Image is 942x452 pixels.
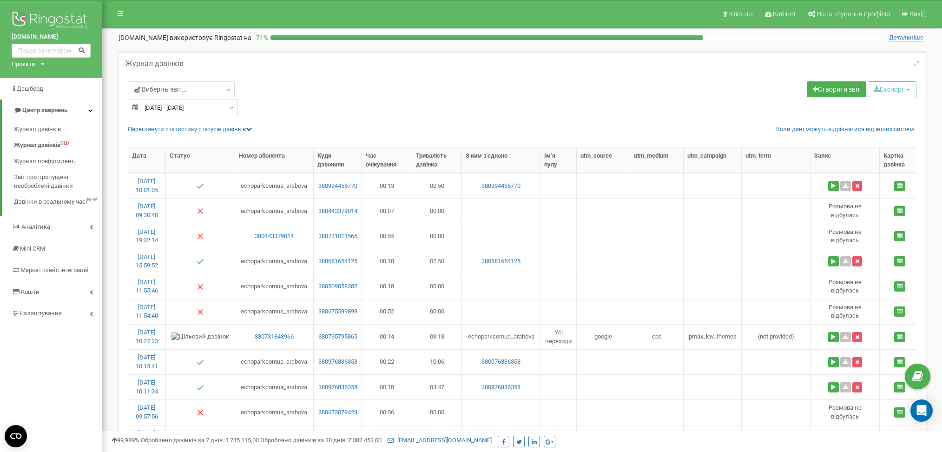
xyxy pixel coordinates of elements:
td: 00:07 [362,198,412,223]
h5: Журнал дзвінків [125,60,184,68]
td: 00:55 [362,224,412,249]
td: echoparkcomua_arabova [235,399,314,425]
a: 380443379014 [317,207,358,216]
td: Розмова не вiдбулась [810,399,880,425]
a: Журнал дзвінківOLD [14,137,102,153]
a: [DATE] 18:46:05 [136,430,158,445]
span: Маркетплейс інтеграцій [20,266,89,273]
a: 380994455770 [317,182,358,191]
a: Звіт про пропущені необроблені дзвінки [14,169,102,194]
u: 7 382 453,00 [348,437,382,444]
th: utm_cаmpaign [684,148,742,173]
a: Центр звернень [2,100,102,121]
a: [DATE] 11:54:40 [136,304,158,319]
span: Mini CRM [20,245,45,252]
a: Завантажити [840,332,851,342]
span: Журнал дзвінків [14,125,61,134]
th: Картка дзвінка [880,148,920,173]
th: Час очікування [362,148,412,173]
button: Видалити запис [852,181,862,191]
td: 00:00 [412,198,462,223]
th: Ім‘я пулу [540,148,577,173]
a: 380509058382 [317,282,358,291]
a: Завантажити [840,382,851,392]
a: 380731843966 [239,332,310,341]
td: Усі переходи [540,324,577,349]
u: 1 745 115,00 [225,437,259,444]
span: Журнал дзвінків [14,141,60,150]
td: Розмова не вiдбулась [810,274,880,299]
img: Успішний [197,182,204,190]
div: Проєкти [12,60,35,69]
img: Цільовий дзвінок [171,332,229,341]
td: 00:00 [412,299,462,324]
a: Завантажити [840,256,851,266]
a: 380731011566 [317,232,358,241]
th: utm_sourcе [577,148,630,173]
button: Видалити запис [852,256,862,266]
td: echoparkcomua_arabova [235,374,314,399]
a: [DATE] 11:55:46 [136,279,158,294]
button: Видалити запис [852,332,862,342]
input: Пошук за номером [12,44,91,58]
a: Переглянути статистику статусів дзвінків [128,126,252,133]
a: 380735795865 [317,332,358,341]
th: utm_tеrm [742,148,810,173]
td: 00:00 [412,399,462,425]
span: Кабінет [773,10,796,18]
a: 380976836358 [317,383,358,392]
th: Куди дзвонили [314,148,362,173]
a: 380976836358 [317,358,358,366]
a: Створити звіт [807,81,866,97]
a: Завантажити [840,181,851,191]
td: 03:18 [412,324,462,349]
a: [DATE] 15:59:52 [136,253,158,269]
a: [EMAIL_ADDRESS][DOMAIN_NAME] [388,437,492,444]
td: echoparkcomua_arabova [235,173,314,198]
a: 380976836358 [466,383,536,392]
button: Open CMP widget [5,425,27,447]
a: 380994455770 [466,182,536,191]
td: Розмова не вiдбулась [810,299,880,324]
td: echoparkcomua_arabova [462,324,540,349]
span: Налаштування [20,310,62,317]
td: echoparkcomua_arabova [235,425,314,450]
td: echoparkcomua_arabova [235,198,314,223]
a: Журнал дзвінків [14,121,102,138]
th: Номер абонента [235,148,314,173]
span: Оброблено дзвінків за 7 днів : [141,437,259,444]
td: Розмова не вiдбулась [810,425,880,450]
td: 00:22 [362,349,412,374]
td: 00:13 [362,173,412,198]
a: [DATE] 09:30:40 [136,203,158,219]
td: 00:00 [412,224,462,249]
td: Розмова не вiдбулась [810,224,880,249]
th: Статус [166,148,235,173]
th: Дата [128,148,166,173]
img: Успішний [197,359,204,366]
span: Клієнти [729,10,753,18]
td: 00:23 [362,425,412,450]
span: Дзвінки в реальному часі [14,198,87,206]
span: використовує Ringostat на [170,34,251,41]
img: Немає відповіді [197,207,204,215]
a: [DATE] 10:11:24 [136,379,158,395]
th: utm_mеdium [630,148,684,173]
a: [DOMAIN_NAME] [12,33,91,41]
div: Open Intercom Messenger [910,399,933,422]
span: Детальніше [889,34,923,41]
a: Дзвінки в реальному часіNEW [14,194,102,210]
a: 380976836358 [466,358,536,366]
a: 380681654125 [466,257,536,266]
td: 00:50 [412,173,462,198]
a: [DATE] 10:15:41 [136,354,158,370]
a: 380681654125 [317,257,358,266]
span: Виберіть звіт... [134,85,187,94]
th: Тривалість дзвінка [412,148,462,173]
span: Центр звернень [22,106,67,113]
a: [DATE] 10:01:05 [136,178,158,193]
p: 71 % [251,33,270,42]
td: 07:50 [412,249,462,274]
td: 03:47 [412,374,462,399]
a: 380673079423 [317,408,358,417]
